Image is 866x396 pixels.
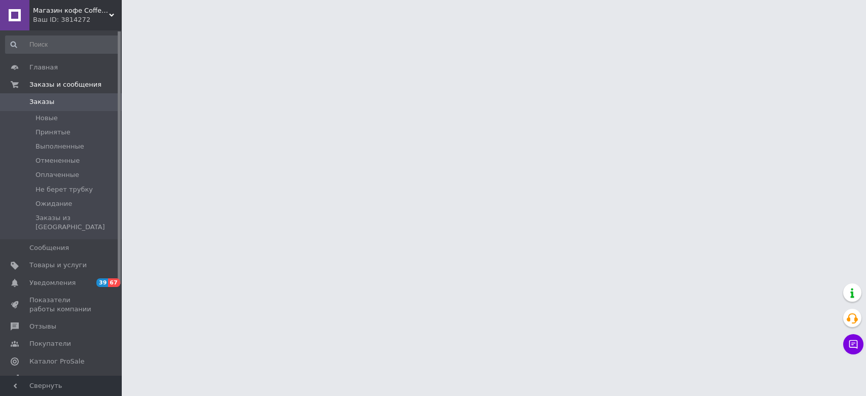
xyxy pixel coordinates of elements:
span: 39 [96,278,108,287]
div: Ваш ID: 3814272 [33,15,122,24]
span: Заказы из [GEOGRAPHIC_DATA] [36,213,118,232]
span: Принятые [36,128,71,137]
span: Магазин кофе Coffee Choice [33,6,109,15]
span: Покупатели [29,339,71,348]
span: Отзывы [29,322,56,331]
span: Заказы и сообщения [29,80,101,89]
input: Поиск [5,35,119,54]
span: Главная [29,63,58,72]
span: 67 [108,278,120,287]
button: Чат с покупателем [843,334,863,354]
span: Выполненные [36,142,84,151]
span: Заказы [29,97,54,106]
span: Ожидание [36,199,72,208]
span: Показатели работы компании [29,296,94,314]
span: Не берет трубку [36,185,93,194]
span: Аналитика [29,374,67,383]
span: Новые [36,114,58,123]
span: Сообщения [29,243,69,253]
span: Уведомления [29,278,76,287]
span: Товары и услуги [29,261,87,270]
span: Каталог ProSale [29,357,84,366]
span: Оплаченные [36,170,79,179]
span: Отмененные [36,156,80,165]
